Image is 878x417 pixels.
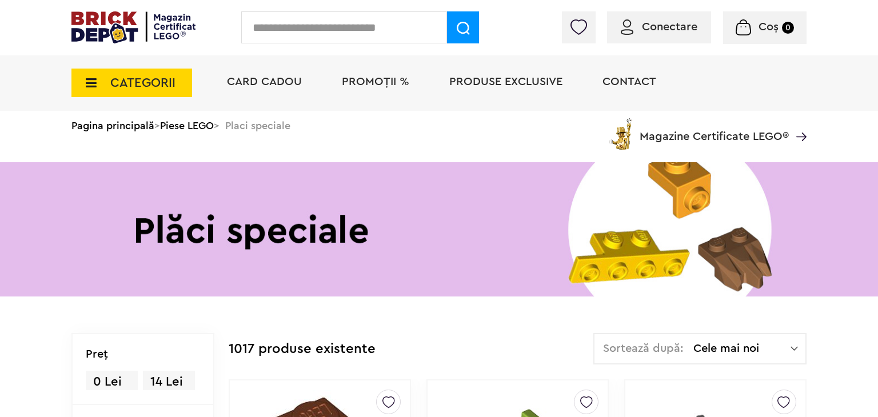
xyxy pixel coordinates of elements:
span: Magazine Certificate LEGO® [640,116,789,142]
span: Coș [759,21,779,33]
a: Conectare [621,21,697,33]
span: Cele mai noi [693,343,791,354]
span: 14 Lei [143,371,195,393]
a: Magazine Certificate LEGO® [789,116,807,127]
span: CATEGORII [110,77,175,89]
a: Card Cadou [227,76,302,87]
span: Conectare [642,21,697,33]
p: Preţ [86,348,108,360]
a: Contact [602,76,656,87]
span: 0 Lei [86,371,138,393]
div: 1017 produse existente [229,333,376,366]
a: Produse exclusive [449,76,562,87]
span: Sortează după: [603,343,684,354]
a: PROMOȚII % [342,76,409,87]
small: 0 [782,22,794,34]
